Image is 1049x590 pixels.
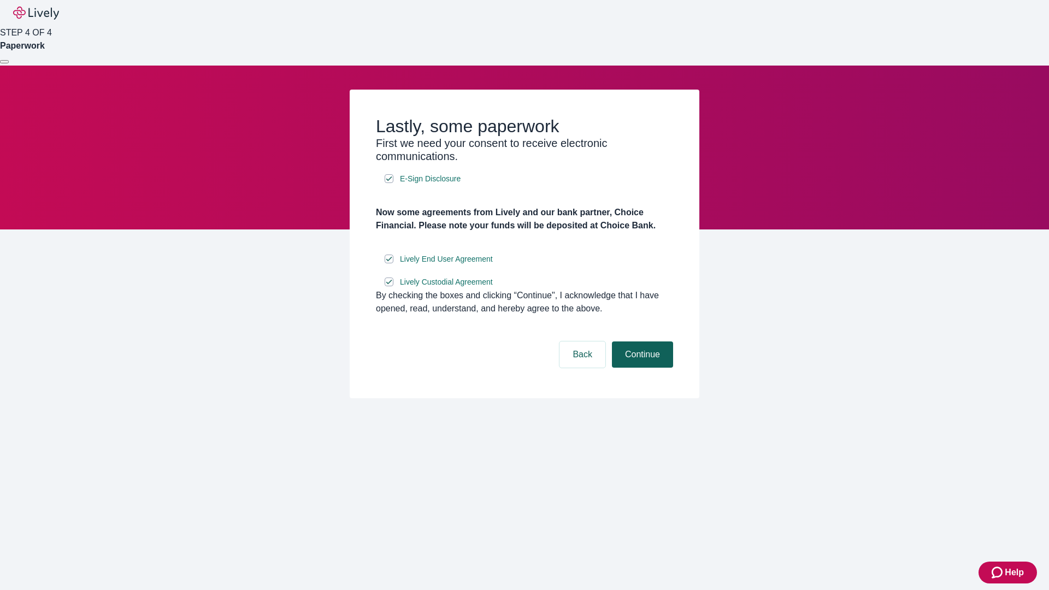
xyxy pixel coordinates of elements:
span: E-Sign Disclosure [400,173,461,185]
button: Continue [612,341,673,368]
h3: First we need your consent to receive electronic communications. [376,137,673,163]
a: e-sign disclosure document [398,172,463,186]
button: Back [559,341,605,368]
img: Lively [13,7,59,20]
a: e-sign disclosure document [398,252,495,266]
span: Lively End User Agreement [400,253,493,265]
a: e-sign disclosure document [398,275,495,289]
button: Zendesk support iconHelp [979,562,1037,583]
span: Lively Custodial Agreement [400,276,493,288]
h4: Now some agreements from Lively and our bank partner, Choice Financial. Please note your funds wi... [376,206,673,232]
span: Help [1005,566,1024,579]
svg: Zendesk support icon [992,566,1005,579]
div: By checking the boxes and clicking “Continue", I acknowledge that I have opened, read, understand... [376,289,673,315]
h2: Lastly, some paperwork [376,116,673,137]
